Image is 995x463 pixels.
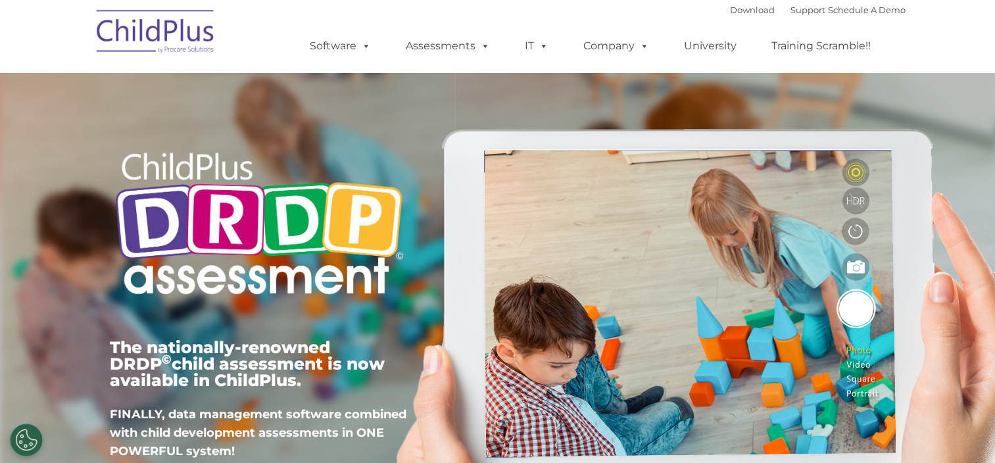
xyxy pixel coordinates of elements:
img: Copyright - DRDP Logo Light [110,135,408,316]
img: ChildPlus by Procare Solutions [90,1,222,66]
font: | [730,5,906,15]
a: Download [730,5,775,15]
a: IT [512,33,562,59]
button: Cookies Settings [10,424,43,456]
sup: © [162,352,172,367]
span: The nationally-renowned DRDP child assessment is now available in ChildPlus. [110,337,385,390]
a: Support [790,5,825,15]
a: Software [297,33,384,59]
a: University [671,33,750,59]
a: Assessments [393,33,503,59]
iframe: Chat Widget [781,321,995,463]
a: Training Scramble!! [758,33,884,59]
a: Schedule A Demo [828,5,906,15]
span: FINALLY, data management software combined with child development assessments in ONE POWERFUL sys... [110,407,406,458]
a: Company [570,33,662,59]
